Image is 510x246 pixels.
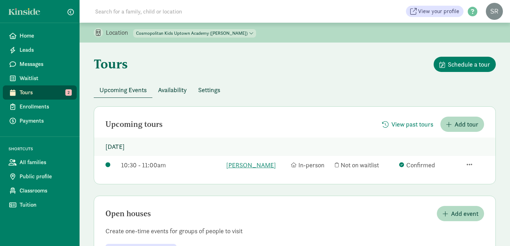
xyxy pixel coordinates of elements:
a: Public profile [3,169,77,184]
div: 10:30 - 11:00am [121,160,223,170]
span: Enrollments [20,102,71,111]
span: Tuition [20,201,71,209]
iframe: Chat Widget [474,212,510,246]
a: Messages [3,57,77,71]
a: Classrooms [3,184,77,198]
input: Search for a family, child or location [91,4,290,18]
span: Public profile [20,172,71,181]
span: Leads [20,46,71,54]
span: View your profile [418,7,459,16]
h2: Upcoming tours [105,120,163,129]
a: [PERSON_NAME] [226,160,287,170]
a: Leads [3,43,77,57]
button: Upcoming Events [94,82,152,97]
div: Confirmed [399,160,460,170]
button: Add tour [440,117,484,132]
div: Not on waitlist [335,160,396,170]
button: Schedule a tour [434,57,496,72]
a: Enrollments [3,100,77,114]
span: Payments [20,117,71,125]
p: [DATE] [94,138,495,156]
a: Waitlist [3,71,77,85]
span: Upcoming Events [99,85,147,95]
a: Home [3,29,77,43]
span: Classrooms [20,186,71,195]
span: Availability [158,85,187,95]
span: View past tours [391,119,433,129]
span: Tours [20,88,71,97]
p: Create one-time events for groups of people to visit [94,227,495,235]
a: Tuition [3,198,77,212]
span: Add tour [455,119,478,129]
button: Settings [192,82,226,97]
span: Waitlist [20,74,71,83]
button: Add event [437,206,484,221]
button: Availability [152,82,192,97]
span: 2 [65,89,72,96]
a: View your profile [406,6,463,17]
span: Schedule a tour [448,60,490,69]
a: All families [3,155,77,169]
div: In-person [291,160,331,170]
a: Tours 2 [3,85,77,100]
p: Location [106,28,133,37]
button: View past tours [376,117,439,132]
h1: Tours [94,57,128,71]
a: Payments [3,114,77,128]
span: Messages [20,60,71,68]
a: View past tours [376,121,439,129]
span: Home [20,32,71,40]
h2: Open houses [105,209,151,218]
span: Add event [451,209,478,218]
span: All families [20,158,71,167]
span: Settings [198,85,220,95]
